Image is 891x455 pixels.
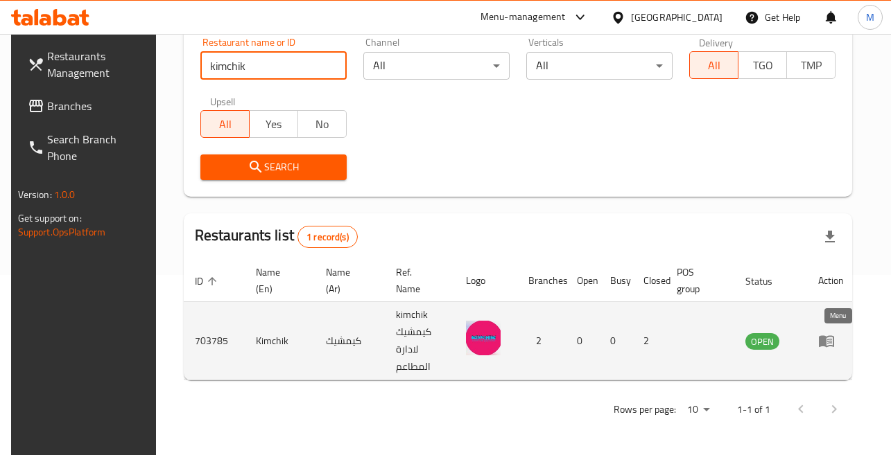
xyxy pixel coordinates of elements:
td: 703785 [184,302,245,380]
span: ID [195,273,221,289]
span: Get support on: [18,209,82,227]
span: Restaurants Management [47,48,149,81]
span: Ref. Name [396,264,438,297]
a: Support.OpsPlatform [18,223,106,241]
span: TMP [793,55,830,75]
td: 0 [599,302,632,380]
span: Branches [47,98,149,114]
img: Kimchik [466,321,501,355]
span: Name (Ar) [326,264,368,297]
span: POS group [677,264,718,297]
div: OPEN [745,333,779,350]
div: Export file [813,220,847,253]
span: Version: [18,186,52,204]
div: Total records count [297,226,358,248]
td: 2 [632,302,666,380]
span: All [695,55,733,75]
th: Busy [599,260,632,302]
span: TGO [744,55,781,75]
td: كيمشيك [315,302,385,380]
td: Kimchik [245,302,315,380]
div: All [363,52,510,80]
span: 1 record(s) [298,231,357,244]
span: 1.0.0 [54,186,76,204]
button: TGO [738,51,787,79]
td: 2 [517,302,566,380]
label: Upsell [210,96,236,106]
button: All [689,51,738,79]
button: Search [200,154,347,180]
th: Open [566,260,599,302]
label: Delivery [699,37,734,47]
button: Yes [249,110,298,138]
button: TMP [786,51,836,79]
a: Search Branch Phone [17,123,160,172]
span: Search Branch Phone [47,131,149,164]
span: Status [745,273,790,289]
td: kimchik كيمشيك لادارة المطاعم [385,302,455,380]
span: Yes [255,114,293,134]
a: Branches [17,89,160,123]
span: M [866,10,874,25]
th: Logo [455,260,517,302]
span: Name (En) [256,264,298,297]
button: All [200,110,250,138]
p: Rows per page: [614,401,676,418]
div: Rows per page: [682,400,715,420]
th: Closed [632,260,666,302]
th: Action [807,260,855,302]
span: Search [211,159,336,176]
div: Menu-management [481,9,566,26]
button: No [297,110,347,138]
h2: Restaurants list [195,225,358,248]
th: Branches [517,260,566,302]
div: [GEOGRAPHIC_DATA] [631,10,723,25]
span: All [207,114,244,134]
p: 1-1 of 1 [737,401,770,418]
span: OPEN [745,334,779,350]
input: Search for restaurant name or ID.. [200,52,347,80]
span: No [304,114,341,134]
div: All [526,52,673,80]
table: enhanced table [184,260,855,380]
td: 0 [566,302,599,380]
a: Restaurants Management [17,39,160,89]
